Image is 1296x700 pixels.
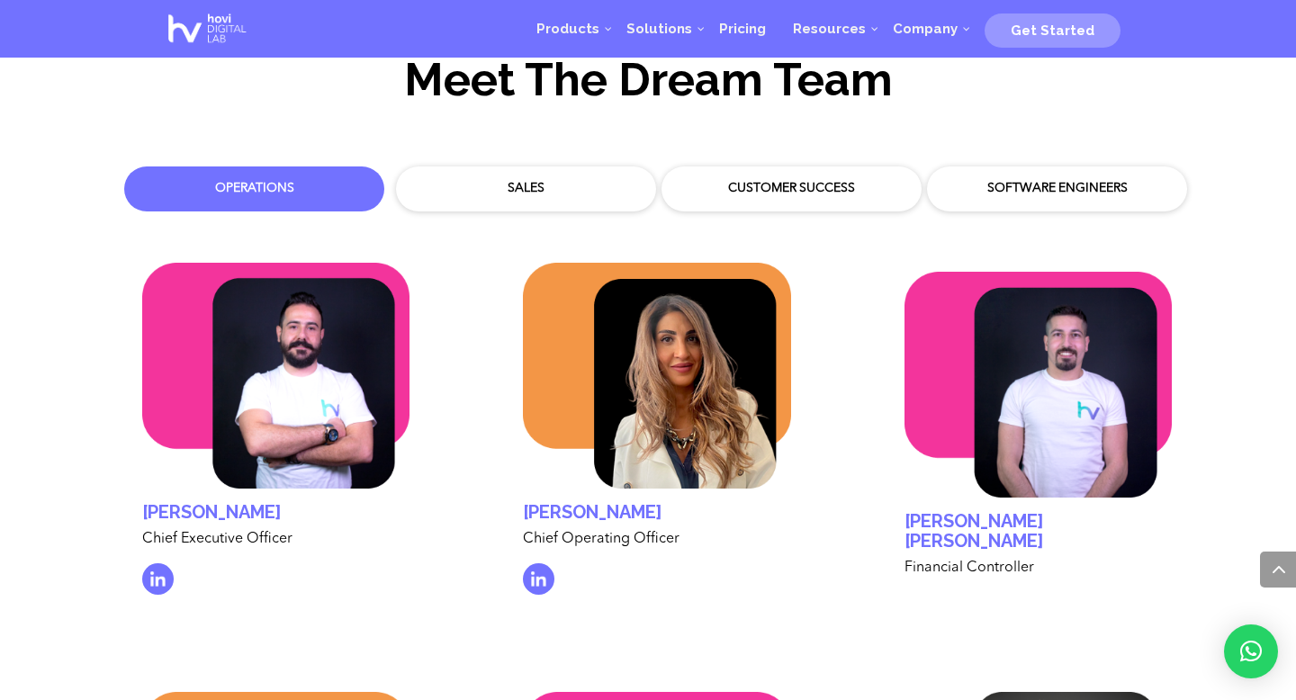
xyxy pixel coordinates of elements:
[138,180,371,198] div: Operations
[675,180,908,198] div: Customer Success
[613,2,706,56] a: Solutions
[706,2,779,56] a: Pricing
[793,21,866,37] span: Resources
[985,15,1120,42] a: Get Started
[779,2,879,56] a: Resources
[1011,22,1094,39] span: Get Started
[626,21,692,37] span: Solutions
[879,2,971,56] a: Company
[523,2,613,56] a: Products
[536,21,599,37] span: Products
[893,21,958,37] span: Company
[719,21,766,37] span: Pricing
[409,180,643,198] div: Sales
[162,55,1134,113] h2: Meet The Dream Team
[940,180,1174,198] div: Software Engineers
